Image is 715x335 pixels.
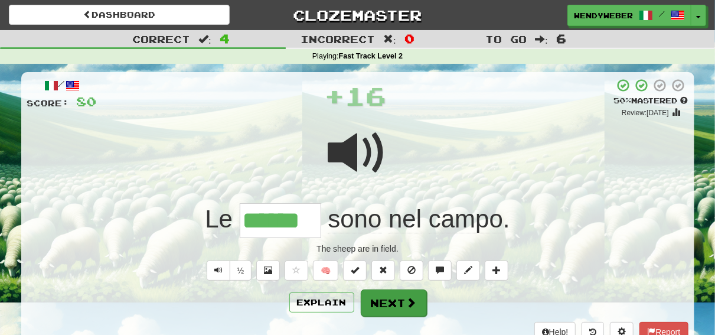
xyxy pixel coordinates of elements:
a: Clozemaster [247,5,468,25]
small: Review: [DATE] [622,109,669,117]
span: To go [485,33,527,45]
span: 6 [556,31,566,45]
button: Next [361,290,427,317]
button: Edit sentence (alt+d) [456,261,480,281]
button: Play sentence audio (ctl+space) [207,261,230,281]
span: 50 % [614,96,632,105]
button: Ignore sentence (alt+i) [400,261,423,281]
strong: Fast Track Level 2 [339,52,403,60]
button: ½ [230,261,252,281]
span: 80 [77,94,97,109]
span: / [659,9,665,18]
button: Show image (alt+x) [256,261,280,281]
span: WendyWeber [574,10,633,21]
span: : [383,34,396,44]
span: Incorrect [301,33,375,45]
span: nel [388,205,422,233]
button: 🧠 [313,261,338,281]
div: / [27,78,97,93]
a: WendyWeber / [567,5,691,26]
span: campo [429,205,503,233]
button: Reset to 0% Mastered (alt+r) [371,261,395,281]
span: Le [205,205,233,233]
button: Explain [289,292,354,313]
span: 16 [345,81,386,110]
div: Text-to-speech controls [204,261,252,281]
span: + [324,78,345,113]
div: The sheep arе in field. [27,243,688,255]
span: Correct [132,33,190,45]
span: 4 [220,31,230,45]
span: sono [328,205,381,233]
span: Score: [27,98,70,108]
button: Favorite sentence (alt+f) [285,261,308,281]
button: Set this sentence to 100% Mastered (alt+m) [343,261,367,281]
button: Discuss sentence (alt+u) [428,261,452,281]
span: : [198,34,211,44]
a: Dashboard [9,5,230,25]
button: Add to collection (alt+a) [485,261,508,281]
div: Mastered [614,96,688,106]
span: 0 [404,31,414,45]
span: . [321,205,510,233]
span: : [535,34,548,44]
